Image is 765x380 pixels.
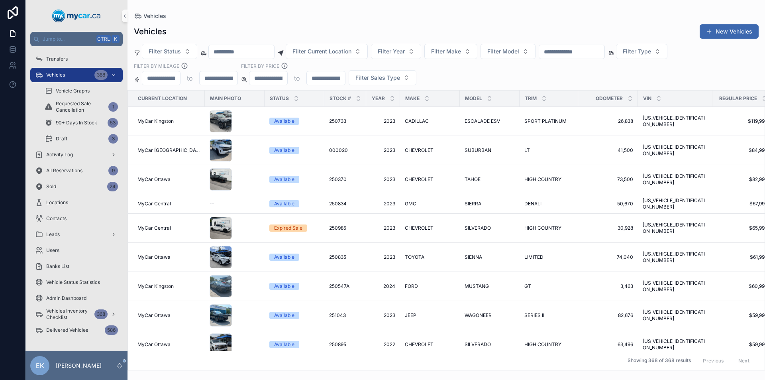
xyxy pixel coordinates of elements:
[30,195,123,210] a: Locations
[524,176,561,183] span: HIGH COUNTRY
[524,283,531,289] span: GT
[46,308,91,321] span: Vehicles Inventory Checklist
[108,118,118,128] div: 53
[405,147,455,154] a: CHEVROLET
[134,26,167,37] h1: Vehicles
[329,118,361,124] a: 250733
[269,283,320,290] a: Available
[643,251,708,264] span: [US_VEHICLE_IDENTIFICATION_NUMBER]
[524,176,573,183] a: HIGH COUNTRY
[465,176,481,183] span: TAHOE
[137,118,200,124] a: MyCar Kingston
[465,254,482,260] span: SIENNA
[583,147,633,154] a: 41,500
[143,12,166,20] span: Vehicles
[405,341,433,348] span: CHEVROLET
[465,225,491,231] span: SILVERADO
[30,243,123,258] a: Users
[43,36,93,42] span: Jump to...
[643,173,708,186] a: [US_VEHICLE_IDENTIFICATION_NUMBER]
[643,280,708,293] a: [US_VEHICLE_IDENTIFICATION_NUMBER]
[46,231,60,238] span: Leads
[719,95,757,102] span: Regular Price
[134,62,179,69] label: Filter By Mileage
[583,225,633,231] span: 30,928
[583,312,633,319] a: 82,676
[371,254,395,260] a: 2023
[137,341,200,348] a: MyCar Ottawa
[405,225,433,231] span: CHEVROLET
[371,341,395,348] a: 2022
[405,118,429,124] span: CADILLAC
[286,44,368,59] button: Select Button
[465,118,500,124] span: ESCALADE ESV
[643,115,708,128] a: [US_VEHICLE_IDENTIFICATION_NUMBER]
[371,283,395,289] span: 2024
[623,47,651,55] span: Filter Type
[30,163,123,178] a: All Reservations9
[524,283,573,289] a: GT
[134,12,166,20] a: Vehicles
[371,312,395,319] span: 2023
[46,295,86,301] span: Admin Dashboard
[330,95,351,102] span: Stock #
[371,225,395,231] span: 2023
[643,144,708,157] a: [US_VEHICLE_IDENTIFICATION_NUMBER]
[371,118,395,124] a: 2023
[137,147,200,154] a: MyCar [GEOGRAPHIC_DATA]
[46,327,88,333] span: Delivered Vehicles
[46,167,82,174] span: All Reservations
[138,95,187,102] span: Current Location
[137,176,171,183] span: MyCar Ottawa
[269,254,320,261] a: Available
[269,312,320,319] a: Available
[329,147,361,154] a: 000020
[487,47,519,55] span: Filter Model
[643,222,708,234] a: [US_VEHICLE_IDENTIFICATION_NUMBER]
[583,254,633,260] a: 74,040
[137,312,200,319] a: MyCar Ottawa
[465,341,515,348] a: SILVERADO
[269,224,320,232] a: Expired Sale
[30,68,123,82] a: Vehicles368
[371,176,395,183] span: 2023
[112,36,119,42] span: K
[94,70,108,80] div: 368
[105,325,118,335] div: 586
[329,176,361,183] a: 250370
[371,147,395,154] span: 2023
[137,118,174,124] span: MyCar Kingston
[465,225,515,231] a: SILVERADO
[583,118,633,124] a: 26,838
[583,341,633,348] a: 63,496
[465,201,515,207] a: SIERRA
[329,225,346,231] span: 250985
[94,309,108,319] div: 368
[46,72,65,78] span: Vehicles
[524,225,573,231] a: HIGH COUNTRY
[465,95,482,102] span: Model
[210,201,214,207] span: --
[355,74,400,82] span: Filter Sales Type
[274,254,294,261] div: Available
[292,47,351,55] span: Filter Current Location
[465,147,515,154] a: SUBURBAN
[405,118,455,124] a: CADILLAC
[274,341,294,348] div: Available
[524,201,541,207] span: DENALI
[108,166,118,175] div: 9
[643,338,708,351] a: [US_VEHICLE_IDENTIFICATION_NUMBER]
[274,312,294,319] div: Available
[142,44,197,59] button: Select Button
[524,312,573,319] a: SERIES II
[269,118,320,125] a: Available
